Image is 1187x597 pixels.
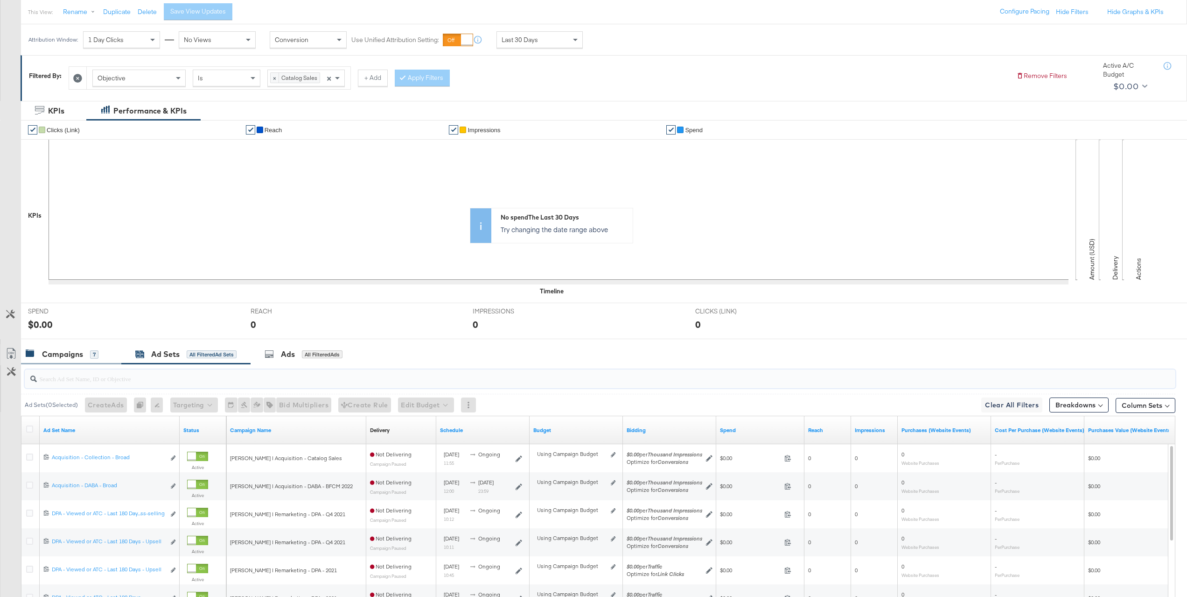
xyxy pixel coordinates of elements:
span: Not Delivering [370,507,412,514]
span: per [627,563,662,570]
em: Thousand Impressions [648,451,702,458]
span: 1 Day Clicks [88,36,124,44]
button: Duplicate [103,7,131,16]
sub: Per Purchase [995,544,1019,550]
div: Attribution Window: [28,36,78,43]
span: 0 [855,483,858,490]
span: [PERSON_NAME] | Remarketing - DPA - 2021 [230,567,337,574]
span: per [627,507,702,514]
span: per [627,535,702,542]
em: $0.00 [627,479,639,486]
div: Using Campaign Budget [537,450,608,458]
button: Rename [56,4,105,21]
span: 0 [901,451,904,458]
sub: 10:45 [444,572,454,578]
button: Clear All Filters [981,398,1042,412]
span: 0 [855,511,858,518]
span: $0.00 [1088,483,1100,490]
span: Objective [98,74,126,82]
div: All Filtered Ad Sets [187,350,237,359]
a: Your campaign name. [230,426,363,434]
sub: Per Purchase [995,488,1019,494]
div: Optimize for [627,486,702,494]
span: $0.00 [720,455,781,462]
div: Ad Sets [151,349,180,360]
span: $0.00 [1088,455,1100,462]
button: + Add [358,70,388,86]
span: 0 [855,455,858,462]
label: Use Unified Attribution Setting: [351,36,439,44]
span: Not Delivering [370,535,412,542]
span: No Views [184,36,211,44]
a: ✔ [28,125,37,135]
a: DPA - Viewed or ATC - Last 180 Days - Upsell [52,566,165,576]
span: - [995,563,997,570]
span: 0 [855,567,858,574]
div: 0 [473,318,478,331]
span: $0.00 [720,567,781,574]
input: Search Ad Set Name, ID or Objective [37,366,1068,384]
sub: 12:00 [444,488,454,494]
em: $0.00 [627,535,639,542]
span: 0 [808,483,811,490]
span: $0.00 [720,511,781,518]
div: Campaigns [42,349,83,360]
span: 0 [808,511,811,518]
span: 0 [901,507,904,514]
span: Is [198,74,203,82]
div: All Filtered Ads [302,350,342,359]
a: Shows when your Ad Set is scheduled to deliver. [440,426,526,434]
div: Optimize for [627,570,684,578]
span: 0 [901,535,904,542]
span: REACH [251,307,321,316]
sub: Per Purchase [995,516,1019,522]
sub: Per Purchase [995,572,1019,578]
sub: Campaign Paused [370,461,406,467]
label: Active [187,576,208,583]
a: ✔ [246,125,255,135]
em: Traffic [648,563,662,570]
div: DPA - Viewed or ATC - Last 180 Day...ss-selling [52,510,165,517]
a: Shows your bid and optimisation settings for this Ad Set. [627,426,712,434]
sub: Campaign Paused [370,545,406,551]
em: Link Clicks [657,570,684,577]
div: This View: [28,8,53,16]
span: 0 [808,455,811,462]
a: Shows the current state of your Ad Set. [183,426,223,434]
sub: Website Purchases [901,544,939,550]
span: - [995,535,997,542]
a: The total amount spent to date. [720,426,801,434]
span: [DATE] [478,479,494,486]
a: Reflects the ability of your Ad Set to achieve delivery based on ad states, schedule and budget. [370,426,390,434]
sub: Website Purchases [901,516,939,522]
em: Thousand Impressions [648,479,702,486]
sub: Campaign Paused [370,489,406,495]
span: Reach [265,127,282,134]
div: Filtered By: [29,71,62,80]
div: No spend The Last 30 Days [501,213,628,222]
span: Impressions [468,127,500,134]
sub: 10:11 [444,544,454,550]
em: $0.00 [627,563,639,570]
span: [PERSON_NAME] | Acquisition - Catalog Sales [230,455,342,462]
sub: 10:12 [444,516,454,522]
span: [PERSON_NAME] | Remarketing - DPA - Q4 2021 [230,511,345,518]
button: Hide Filters [1056,7,1089,16]
div: Acquisition - DABA - Broad [52,482,165,489]
span: IMPRESSIONS [473,307,543,316]
div: Active A/C Budget [1103,61,1154,78]
span: [DATE] [444,563,459,570]
div: Ads [281,349,295,360]
div: Using Campaign Budget [537,506,608,514]
span: Not Delivering [370,451,412,458]
div: Performance & KPIs [113,106,187,116]
span: 0 [808,539,811,546]
span: [DATE] [444,535,459,542]
sub: Website Purchases [901,572,939,578]
span: [PERSON_NAME] | Acquisition - DABA - BFCM 2022 [230,483,353,490]
a: The average cost for each purchase tracked by your Custom Audience pixel on your website after pe... [995,426,1084,434]
a: The number of times a purchase was made tracked by your Custom Audience pixel on your website aft... [901,426,987,434]
a: Shows the current budget of Ad Set. [533,426,619,434]
a: The number of times your ad was served. On mobile apps an ad is counted as served the first time ... [855,426,894,434]
span: [DATE] [444,507,459,514]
